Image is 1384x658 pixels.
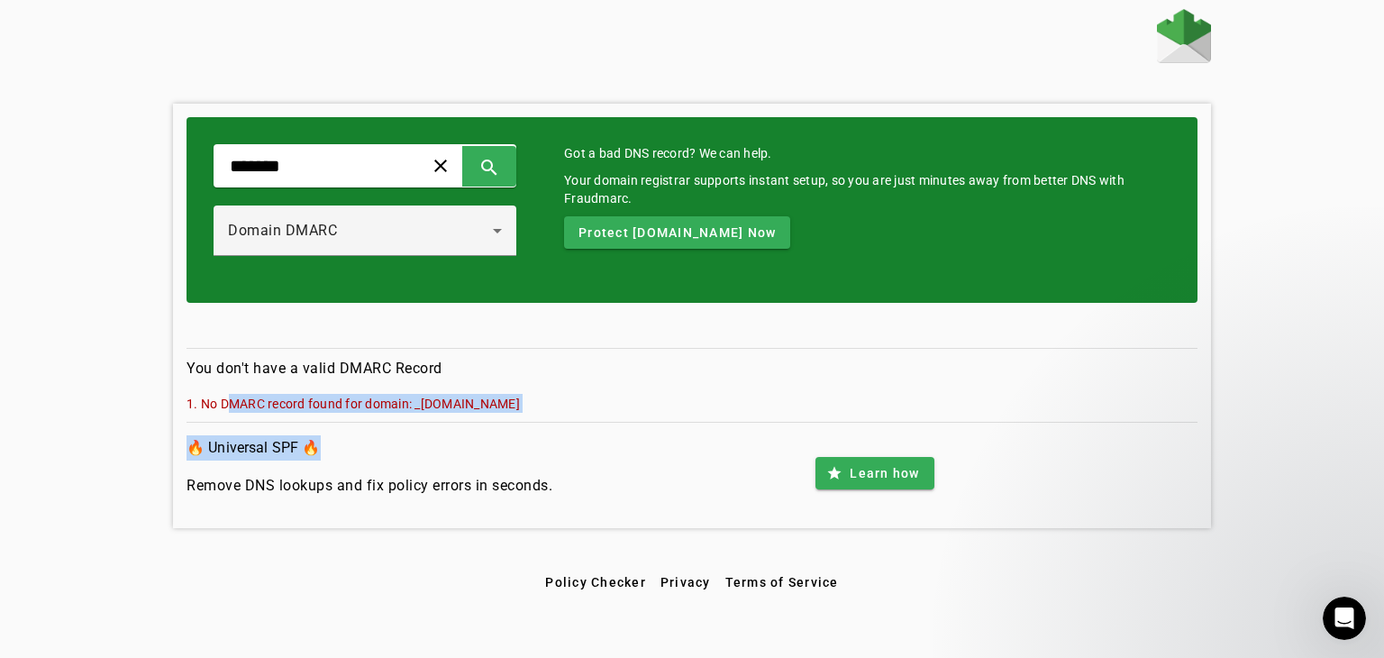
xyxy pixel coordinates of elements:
span: Learn how [850,464,919,482]
span: Terms of Service [725,575,839,589]
mat-error: 1. No DMARC record found for domain: _[DOMAIN_NAME] [187,394,1197,413]
h4: You don't have a valid DMARC Record [187,358,1197,379]
button: Policy Checker [538,566,653,599]
button: Terms of Service [718,566,846,599]
button: Learn how [815,457,933,489]
h3: 🔥 Universal SPF 🔥 [187,435,552,461]
a: Home [1157,9,1211,68]
div: Your domain registrar supports instant setup, so you are just minutes away from better DNS with F... [564,171,1170,207]
span: Policy Checker [545,575,646,589]
mat-card-title: Got a bad DNS record? We can help. [564,144,1170,162]
h4: Remove DNS lookups and fix policy errors in seconds. [187,475,552,497]
span: Privacy [660,575,711,589]
button: Protect [DOMAIN_NAME] Now [564,216,790,249]
button: Privacy [653,566,718,599]
img: Fraudmarc Logo [1157,9,1211,63]
span: Domain DMARC [228,222,337,239]
iframe: Intercom live chat [1323,597,1366,640]
span: Protect [DOMAIN_NAME] Now [578,224,776,242]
